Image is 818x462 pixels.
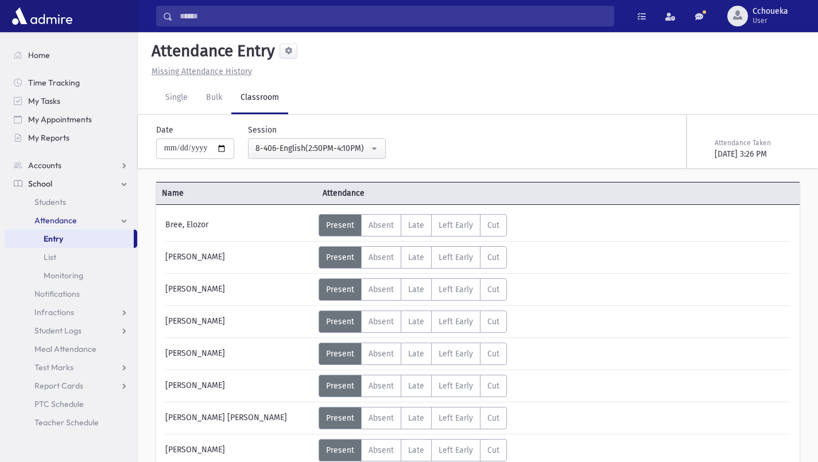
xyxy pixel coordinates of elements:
[5,413,137,432] a: Teacher Schedule
[147,67,252,76] a: Missing Attendance History
[147,41,275,61] h5: Attendance Entry
[487,317,499,327] span: Cut
[439,413,473,423] span: Left Early
[319,375,507,397] div: AttTypes
[5,174,137,193] a: School
[160,310,319,333] div: [PERSON_NAME]
[156,124,173,136] label: Date
[5,73,137,92] a: Time Tracking
[5,358,137,376] a: Test Marks
[156,82,197,114] a: Single
[369,413,394,423] span: Absent
[439,253,473,262] span: Left Early
[5,248,137,266] a: List
[369,220,394,230] span: Absent
[34,215,77,226] span: Attendance
[715,148,797,160] div: [DATE] 3:26 PM
[439,381,473,391] span: Left Early
[9,5,75,28] img: AdmirePro
[439,317,473,327] span: Left Early
[439,285,473,294] span: Left Early
[160,278,319,301] div: [PERSON_NAME]
[326,445,354,455] span: Present
[5,266,137,285] a: Monitoring
[156,187,317,199] span: Name
[34,289,80,299] span: Notifications
[487,285,499,294] span: Cut
[5,340,137,358] a: Meal Attendance
[326,253,354,262] span: Present
[5,193,137,211] a: Students
[173,6,614,26] input: Search
[5,156,137,174] a: Accounts
[44,270,83,281] span: Monitoring
[44,252,56,262] span: List
[34,381,83,391] span: Report Cards
[5,129,137,147] a: My Reports
[34,417,99,428] span: Teacher Schedule
[160,214,319,236] div: Bree, Elozor
[317,187,478,199] span: Attendance
[34,399,84,409] span: PTC Schedule
[326,413,354,423] span: Present
[326,220,354,230] span: Present
[319,343,507,365] div: AttTypes
[369,317,394,327] span: Absent
[408,253,424,262] span: Late
[28,96,60,106] span: My Tasks
[34,362,73,372] span: Test Marks
[197,82,231,114] a: Bulk
[160,246,319,269] div: [PERSON_NAME]
[753,7,788,16] span: Cchoueka
[34,325,82,336] span: Student Logs
[28,50,50,60] span: Home
[319,278,507,301] div: AttTypes
[408,381,424,391] span: Late
[5,285,137,303] a: Notifications
[487,220,499,230] span: Cut
[319,407,507,429] div: AttTypes
[487,253,499,262] span: Cut
[326,381,354,391] span: Present
[28,133,69,143] span: My Reports
[369,253,394,262] span: Absent
[5,46,137,64] a: Home
[319,246,507,269] div: AttTypes
[5,110,137,129] a: My Appointments
[326,317,354,327] span: Present
[369,445,394,455] span: Absent
[160,375,319,397] div: [PERSON_NAME]
[5,92,137,110] a: My Tasks
[34,307,74,317] span: Infractions
[5,376,137,395] a: Report Cards
[408,349,424,359] span: Late
[487,349,499,359] span: Cut
[160,439,319,461] div: [PERSON_NAME]
[231,82,288,114] a: Classroom
[28,114,92,125] span: My Appointments
[369,381,394,391] span: Absent
[5,395,137,413] a: PTC Schedule
[715,138,797,148] div: Attendance Taken
[160,407,319,429] div: [PERSON_NAME] [PERSON_NAME]
[5,211,137,230] a: Attendance
[152,67,252,76] u: Missing Attendance History
[369,349,394,359] span: Absent
[319,214,507,236] div: AttTypes
[248,138,386,159] button: 8-406-English(2:50PM-4:10PM)
[34,197,66,207] span: Students
[28,77,80,88] span: Time Tracking
[408,317,424,327] span: Late
[319,310,507,333] div: AttTypes
[753,16,788,25] span: User
[439,349,473,359] span: Left Early
[369,285,394,294] span: Absent
[439,220,473,230] span: Left Early
[319,439,507,461] div: AttTypes
[487,381,499,391] span: Cut
[160,343,319,365] div: [PERSON_NAME]
[5,230,134,248] a: Entry
[487,413,499,423] span: Cut
[408,220,424,230] span: Late
[44,234,63,244] span: Entry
